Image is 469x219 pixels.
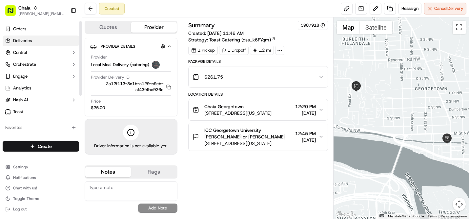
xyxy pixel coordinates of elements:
button: CancelDelivery [424,3,466,14]
button: Show satellite imagery [360,21,392,34]
button: 2a12f113-3c1b-a129-c9eb-af43f4be926e [91,81,171,93]
div: 📗 [7,148,12,153]
button: ICC Georgetown University [PERSON_NAME] or [PERSON_NAME][STREET_ADDRESS][US_STATE]12:45 PM[DATE] [189,123,328,151]
span: Pylon [65,163,79,168]
div: Start new chat [30,63,108,69]
a: Open this area in Google Maps (opens a new window) [335,210,357,219]
div: 1.2 mi [250,46,274,55]
span: Price [91,98,101,104]
span: Orchestrate [13,61,36,67]
img: 1736555255976-a54dd68f-1ca7-489b-9aae-adbdc363a1c4 [7,63,18,75]
button: Nash AI [3,95,79,105]
span: Driver information is not available yet. [94,143,168,149]
button: Create [3,141,79,152]
p: Welcome 👋 [7,26,119,37]
input: Got a question? Start typing here... [17,42,118,49]
button: Chaia Georgetown[STREET_ADDRESS][US_STATE]12:20 PM[DATE] [189,99,328,120]
button: Notes [85,167,131,177]
a: Powered byPylon [46,163,79,168]
div: Favorites [3,122,79,133]
span: [DATE] [295,110,316,116]
a: Terms (opens in new tab) [428,214,437,218]
button: Start new chat [112,65,119,73]
button: Map camera controls [453,198,466,211]
span: Create [38,143,52,150]
span: [PERSON_NAME][EMAIL_ADDRESS][DOMAIN_NAME] [18,11,65,16]
button: Reassign [398,3,421,14]
span: [DATE] 11:46 AM [207,30,244,36]
span: Analytics [13,85,31,91]
button: Notifications [3,173,79,182]
button: $261.75 [189,66,328,87]
span: 12:20 PM [295,103,316,110]
span: Engage [13,73,28,79]
img: 1727276513143-84d647e1-66c0-4f92-a045-3c9f9f5dfd92 [14,63,26,75]
div: 💻 [55,148,61,153]
div: Location Details [188,92,328,97]
span: Cancel Delivery [434,6,463,12]
span: Deliveries [13,38,32,44]
img: Toast logo [5,109,10,114]
a: Analytics [3,83,79,93]
span: Toggle Theme [13,196,39,201]
button: Chat with us! [3,183,79,193]
span: Provider Delivery ID [91,74,130,80]
span: Nash AI [13,97,28,103]
span: • [54,120,57,125]
button: Chaia [18,5,31,11]
span: Control [13,50,27,56]
a: 💻API Documentation [53,144,108,156]
div: We're available if you need us! [30,69,90,75]
span: Settings [13,164,28,170]
button: Provider Details [90,41,172,52]
button: Engage [3,71,79,82]
a: Toast Catering (dss_k6FYqm) [209,36,276,43]
span: Chaia Georgetown [204,103,244,110]
a: 📗Knowledge Base [4,144,53,156]
span: • [54,102,57,107]
button: Provider [131,22,176,33]
button: Chaia[PERSON_NAME][EMAIL_ADDRESS][DOMAIN_NAME] [3,3,68,18]
img: lmd_logo.png [152,61,160,69]
img: Google [335,210,357,219]
span: Orders [13,26,26,32]
div: 1 Pickup [188,46,218,55]
a: Toast [3,107,79,117]
span: Map data ©2025 Google [388,214,424,218]
span: Notifications [13,175,36,180]
button: See all [102,84,119,92]
a: Report a map error [441,214,467,218]
a: Orders [3,24,79,34]
span: Provider Details [101,44,135,49]
img: Bettina Stern [7,96,17,106]
span: 12:45 PM [295,130,316,137]
span: [PERSON_NAME] [20,120,53,125]
img: Bea Lacdao [7,113,17,124]
button: Settings [3,162,79,172]
span: Chat with us! [13,185,37,191]
a: Deliveries [3,36,79,46]
div: Package Details [188,59,328,64]
span: [DATE] [295,137,316,143]
span: [STREET_ADDRESS][US_STATE] [204,140,293,147]
span: Local Meal Delivery (catering) [91,62,149,68]
button: Control [3,47,79,58]
img: 1736555255976-a54dd68f-1ca7-489b-9aae-adbdc363a1c4 [13,120,18,125]
span: Provider [91,54,107,60]
h3: Summary [188,22,215,28]
button: Orchestrate [3,59,79,70]
img: Nash [7,7,20,20]
span: Created: [188,30,244,36]
span: [DATE] [58,120,71,125]
button: Toggle Theme [3,194,79,203]
span: [PERSON_NAME] [20,102,53,107]
button: Quotes [85,22,131,33]
span: Knowledge Base [13,147,50,154]
span: [STREET_ADDRESS][US_STATE] [204,110,272,116]
span: ICC Georgetown University [PERSON_NAME] or [PERSON_NAME] [204,127,293,140]
span: $25.00 [91,105,105,111]
button: Show street map [337,21,360,34]
button: 5987918 [301,22,325,28]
